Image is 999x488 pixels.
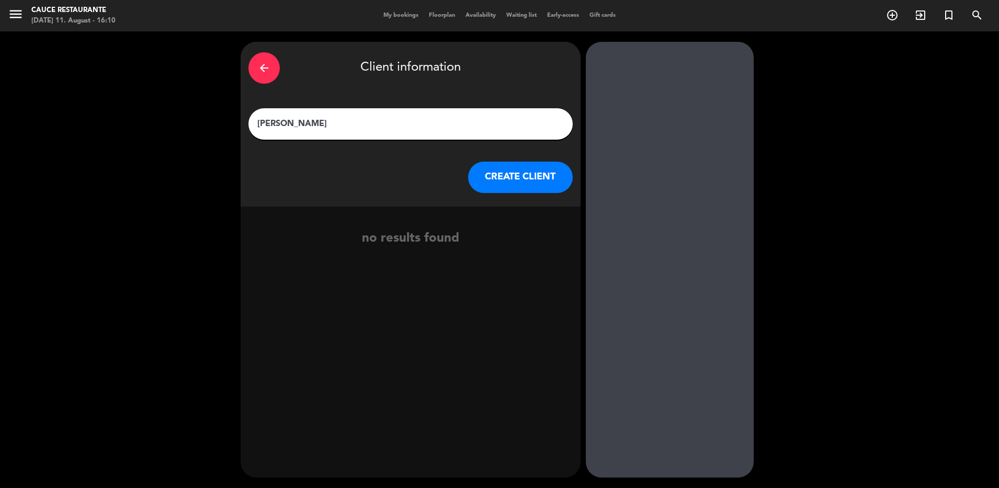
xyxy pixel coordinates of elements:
span: Floorplan [424,13,460,18]
input: Type name, email or phone number... [256,117,565,131]
span: Waiting list [501,13,542,18]
div: [DATE] 11. August - 16:10 [31,16,116,26]
span: Gift cards [584,13,621,18]
i: search [971,9,983,21]
button: menu [8,6,24,26]
div: no results found [241,229,581,249]
i: arrow_back [258,62,270,74]
button: CREATE CLIENT [468,162,573,193]
span: Early-access [542,13,584,18]
div: Cauce Restaurante [31,5,116,16]
div: Client information [248,50,573,86]
span: Availability [460,13,501,18]
i: add_circle_outline [886,9,899,21]
i: menu [8,6,24,22]
span: My bookings [378,13,424,18]
i: exit_to_app [914,9,927,21]
i: turned_in_not [943,9,955,21]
